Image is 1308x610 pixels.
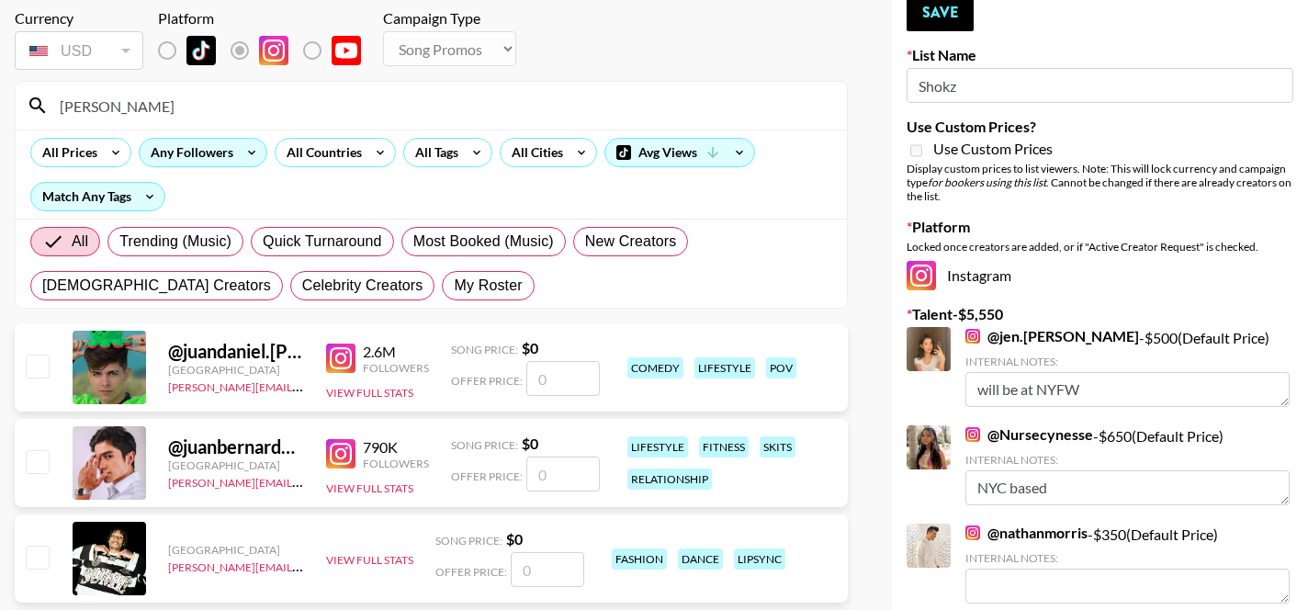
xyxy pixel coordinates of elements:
img: Instagram [907,261,936,290]
div: Platform [158,9,376,28]
div: [GEOGRAPHIC_DATA] [168,543,304,557]
div: Remove selected talent to change your currency [15,28,143,73]
div: Locked once creators are added, or if "Active Creator Request" is checked. [907,240,1293,254]
div: lipsync [734,548,785,570]
div: relationship [627,469,712,490]
span: Song Price: [435,534,502,548]
span: All [72,231,88,253]
div: Internal Notes: [965,453,1290,467]
span: Offer Price: [435,565,507,579]
span: Song Price: [451,438,518,452]
strong: $ 0 [522,339,538,356]
div: Match Any Tags [31,183,164,210]
div: [GEOGRAPHIC_DATA] [168,458,304,472]
label: Platform [907,218,1293,236]
div: - $ 350 (Default Price) [965,524,1290,604]
label: Use Custom Prices? [907,118,1293,136]
a: @Nursecynesse [965,425,1093,444]
span: My Roster [454,275,522,297]
a: @nathanmorris [965,524,1088,542]
img: Instagram [326,344,355,373]
div: dance [678,548,723,570]
div: Remove selected talent to change platforms [158,31,376,70]
div: Any Followers [140,139,237,166]
div: Followers [363,361,429,375]
div: Avg Views [605,139,754,166]
div: pov [766,357,796,378]
span: Offer Price: [451,469,523,483]
span: New Creators [585,231,677,253]
img: Instagram [259,36,288,65]
a: [PERSON_NAME][EMAIL_ADDRESS][DOMAIN_NAME] [168,557,440,574]
div: Campaign Type [383,9,516,28]
input: 0 [526,457,600,491]
div: skits [760,436,795,457]
textarea: will be at NYFW [965,372,1290,407]
div: Instagram [907,261,1293,290]
textarea: NYC based [965,470,1290,505]
button: View Full Stats [326,386,413,400]
div: 790K [363,438,429,457]
strong: $ 0 [522,435,538,452]
span: Offer Price: [451,374,523,388]
span: Trending (Music) [119,231,231,253]
img: Instagram [965,329,980,344]
a: [PERSON_NAME][EMAIL_ADDRESS][DOMAIN_NAME] [168,472,440,490]
em: for bookers using this list [928,175,1046,189]
div: Internal Notes: [965,551,1290,565]
label: Talent - $ 5,550 [907,305,1293,323]
div: Display custom prices to list viewers. Note: This will lock currency and campaign type . Cannot b... [907,162,1293,203]
div: Internal Notes: [965,355,1290,368]
div: [GEOGRAPHIC_DATA] [168,363,304,377]
strong: $ 0 [506,530,523,548]
span: Most Booked (Music) [413,231,554,253]
button: View Full Stats [326,481,413,495]
span: Use Custom Prices [933,140,1053,158]
div: 2.6M [363,343,429,361]
div: @ juanbernardofloresof [168,435,304,458]
div: lifestyle [627,436,688,457]
div: fashion [612,548,667,570]
span: Song Price: [451,343,518,356]
img: Instagram [326,439,355,469]
img: TikTok [186,36,216,65]
input: 0 [511,552,584,587]
div: comedy [627,357,683,378]
div: All Prices [31,139,101,166]
img: YouTube [332,36,361,65]
div: All Countries [276,139,366,166]
input: 0 [526,361,600,396]
input: Search by User Name [49,91,836,120]
div: - $ 650 (Default Price) [965,425,1290,505]
div: @ juandaniel.[PERSON_NAME] [168,340,304,363]
a: [PERSON_NAME][EMAIL_ADDRESS][DOMAIN_NAME] [168,377,440,394]
span: Quick Turnaround [263,231,382,253]
span: [DEMOGRAPHIC_DATA] Creators [42,275,271,297]
label: List Name [907,46,1293,64]
div: USD [18,35,140,67]
div: Currency [15,9,143,28]
img: Instagram [965,525,980,540]
div: lifestyle [694,357,755,378]
div: All Tags [404,139,462,166]
div: Followers [363,457,429,470]
span: Celebrity Creators [302,275,423,297]
div: fitness [699,436,749,457]
img: Instagram [965,427,980,442]
a: @jen.[PERSON_NAME] [965,327,1139,345]
div: - $ 500 (Default Price) [965,327,1290,407]
div: All Cities [501,139,567,166]
button: View Full Stats [326,553,413,567]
